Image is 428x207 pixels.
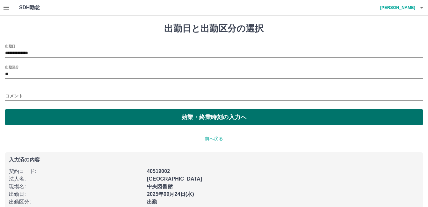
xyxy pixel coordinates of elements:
[9,168,143,175] p: 契約コード :
[9,175,143,183] p: 法人名 :
[147,176,202,182] b: [GEOGRAPHIC_DATA]
[5,109,423,125] button: 始業・終業時刻の入力へ
[5,135,423,142] p: 前へ戻る
[147,199,157,204] b: 出勤
[5,23,423,34] h1: 出勤日と出勤区分の選択
[147,191,194,197] b: 2025年09月24日(水)
[147,168,170,174] b: 40519002
[147,184,173,189] b: 中央図書館
[9,157,419,162] p: 入力済の内容
[9,198,143,206] p: 出勤区分 :
[9,190,143,198] p: 出勤日 :
[5,65,18,69] label: 出勤区分
[9,183,143,190] p: 現場名 :
[5,44,15,48] label: 出勤日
